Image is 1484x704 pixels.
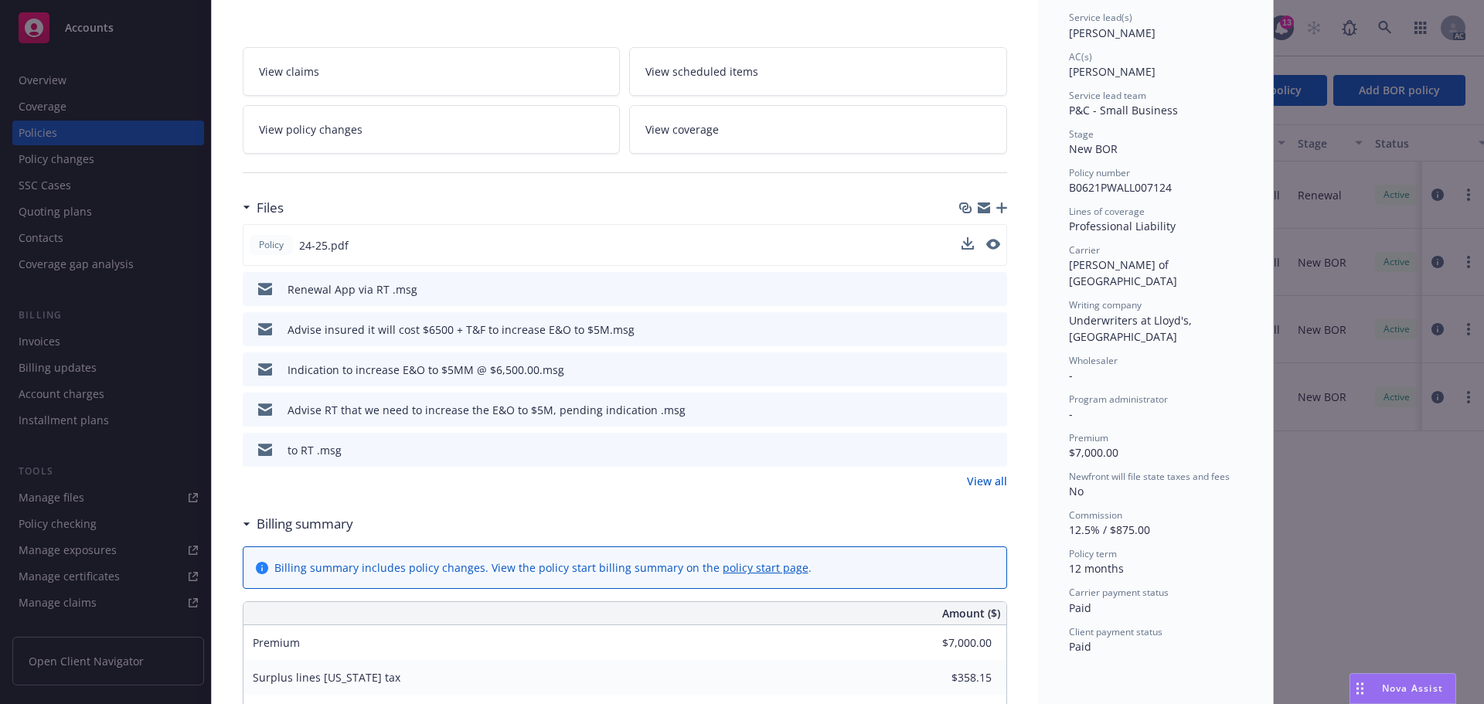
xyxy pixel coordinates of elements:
span: Lines of coverage [1069,205,1145,218]
button: preview file [987,442,1001,458]
span: P&C - Small Business [1069,103,1178,117]
span: No [1069,484,1084,498]
button: download file [962,362,975,378]
span: Service lead team [1069,89,1146,102]
span: Carrier [1069,243,1100,257]
h3: Files [257,198,284,218]
a: View policy changes [243,105,621,154]
input: 0.00 [900,631,1001,655]
div: Drag to move [1350,674,1370,703]
button: preview file [987,281,1001,298]
span: View coverage [645,121,719,138]
button: download file [962,402,975,418]
span: 12.5% / $875.00 [1069,522,1150,537]
button: preview file [987,402,1001,418]
span: View policy changes [259,121,362,138]
span: - [1069,368,1073,383]
span: Policy [256,238,287,252]
span: Amount ($) [942,605,1000,621]
button: preview file [987,362,1001,378]
span: Wholesaler [1069,354,1118,367]
div: Professional Liability [1069,218,1242,234]
div: Billing summary [243,514,353,534]
button: preview file [987,321,1001,338]
button: preview file [986,239,1000,250]
span: 24-25.pdf [299,237,349,253]
div: Indication to increase E&O to $5MM @ $6,500.00.msg [288,362,564,378]
span: 12 months [1069,561,1124,576]
div: Renewal App via RT .msg [288,281,417,298]
span: View claims [259,63,319,80]
button: download file [962,281,975,298]
span: Underwriters at Lloyd's, [GEOGRAPHIC_DATA] [1069,313,1195,344]
div: to RT .msg [288,442,342,458]
span: [PERSON_NAME] [1069,64,1156,79]
span: Program administrator [1069,393,1168,406]
h3: Billing summary [257,514,353,534]
div: Billing summary includes policy changes. View the policy start billing summary on the . [274,559,812,576]
span: - [1069,406,1073,421]
span: Surplus lines [US_STATE] tax [253,670,400,685]
input: 0.00 [900,666,1001,689]
div: Advise insured it will cost $6500 + T&F to increase E&O to $5M.msg [288,321,635,338]
span: Paid [1069,639,1091,654]
span: $7,000.00 [1069,445,1118,460]
button: download file [962,237,974,253]
span: B0621PWALL007124 [1069,180,1172,195]
span: Newfront will file state taxes and fees [1069,470,1230,483]
span: AC(s) [1069,50,1092,63]
span: Stage [1069,128,1094,141]
a: View coverage [629,105,1007,154]
span: Carrier payment status [1069,586,1169,599]
button: download file [962,237,974,250]
button: download file [962,321,975,338]
span: [PERSON_NAME] of [GEOGRAPHIC_DATA] [1069,257,1177,288]
button: preview file [986,237,1000,253]
a: View scheduled items [629,47,1007,96]
a: View all [967,473,1007,489]
button: Nova Assist [1350,673,1456,704]
span: New BOR [1069,141,1118,156]
span: Writing company [1069,298,1142,311]
span: Premium [253,635,300,650]
button: download file [962,442,975,458]
span: View scheduled items [645,63,758,80]
span: Nova Assist [1382,682,1443,695]
span: Policy term [1069,547,1117,560]
span: Paid [1069,600,1091,615]
a: policy start page [723,560,808,575]
a: View claims [243,47,621,96]
span: [PERSON_NAME] [1069,26,1156,40]
span: Policy number [1069,166,1130,179]
span: Service lead(s) [1069,11,1132,24]
div: Advise RT that we need to increase the E&O to $5M, pending indication .msg [288,402,686,418]
div: Files [243,198,284,218]
span: Commission [1069,508,1122,522]
span: Client payment status [1069,625,1162,638]
span: Premium [1069,431,1108,444]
